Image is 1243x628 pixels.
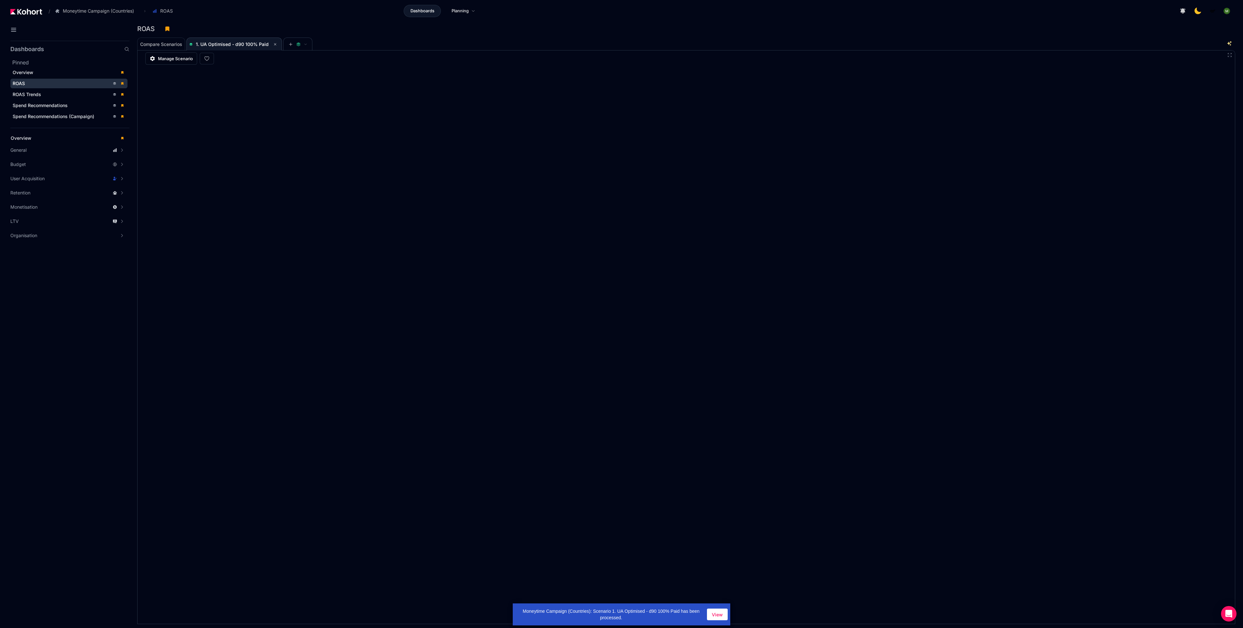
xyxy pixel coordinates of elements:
button: ROAS [149,6,180,17]
span: ROAS [13,81,25,86]
a: ROAS [10,79,128,88]
a: Planning [445,5,482,17]
span: ROAS Trends [13,92,41,97]
button: Fullscreen [1227,52,1232,58]
span: Overview [13,70,33,75]
h2: Pinned [12,59,129,66]
a: Overview [10,68,128,77]
span: Retention [10,190,30,196]
a: ROAS Trends [10,90,128,99]
button: Moneytime Campaign (Countries) [51,6,141,17]
a: Spend Recommendations (Campaign) [10,112,128,121]
span: Overview [11,135,31,141]
h3: ROAS [137,26,159,32]
img: logo_MoneyTimeLogo_1_20250619094856634230.png [1209,8,1216,14]
a: Spend Recommendations [10,101,128,110]
span: Compare Scenarios [140,42,182,47]
img: Kohort logo [10,9,42,15]
div: Open Intercom Messenger [1221,606,1237,622]
a: Overview [8,133,128,143]
span: Budget [10,161,26,168]
span: Dashboards [410,8,434,14]
span: Spend Recommendations [13,103,68,108]
a: Dashboards [404,5,441,17]
span: 1. UA Optimised - d90 100% Paid [196,41,269,47]
span: General [10,147,27,153]
span: LTV [10,218,19,225]
span: User Acquisition [10,175,45,182]
a: Manage Scenario [145,52,197,65]
span: ROAS [160,8,173,14]
span: Manage Scenario [158,55,193,62]
span: / [43,8,50,15]
span: Organisation [10,232,37,239]
div: Moneytime Campaign (Countries): Scenario 1. UA Optimised - d90 100% Paid has been processed. [513,603,707,625]
span: View [712,611,723,618]
span: › [143,8,147,14]
span: Planning [452,8,469,14]
button: View [707,609,728,620]
span: Monetisation [10,204,38,210]
h2: Dashboards [10,46,44,52]
span: Spend Recommendations (Campaign) [13,114,94,119]
span: Moneytime Campaign (Countries) [63,8,134,14]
